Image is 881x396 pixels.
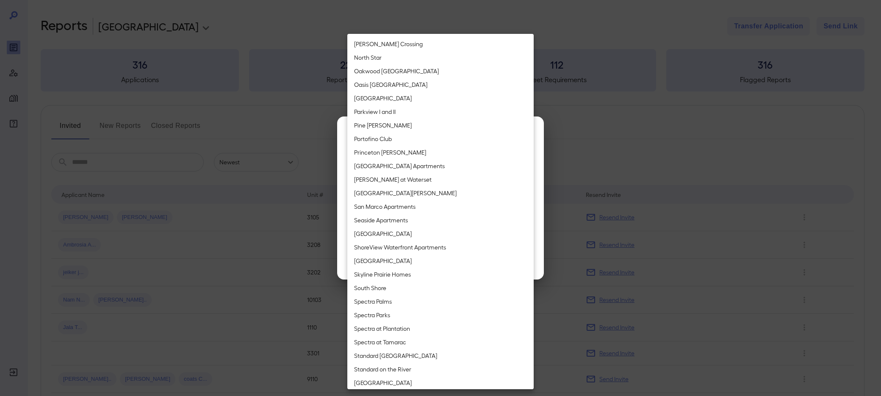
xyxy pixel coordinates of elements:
li: Spectra Palms [347,295,534,308]
li: Oakwood [GEOGRAPHIC_DATA] [347,64,534,78]
li: Standard [GEOGRAPHIC_DATA] [347,349,534,363]
li: [GEOGRAPHIC_DATA] [347,254,534,268]
li: ShoreView Waterfront Apartments [347,241,534,254]
li: Standard on the River [347,363,534,376]
li: Pine [PERSON_NAME] [347,119,534,132]
li: [GEOGRAPHIC_DATA] [347,376,534,390]
li: Spectra at Plantation [347,322,534,335]
li: Spectra at Tamarac [347,335,534,349]
li: Parkview I and II [347,105,534,119]
li: Skyline Prairie Homes [347,268,534,281]
li: Princeton [PERSON_NAME] [347,146,534,159]
li: South Shore [347,281,534,295]
li: Seaside Apartments [347,213,534,227]
li: Oasis [GEOGRAPHIC_DATA] [347,78,534,91]
li: Spectra Parks [347,308,534,322]
li: North Star [347,51,534,64]
li: [GEOGRAPHIC_DATA] [347,91,534,105]
li: [PERSON_NAME] at Waterset [347,173,534,186]
li: [GEOGRAPHIC_DATA] [347,227,534,241]
li: [GEOGRAPHIC_DATA][PERSON_NAME] [347,186,534,200]
li: [PERSON_NAME] Crossing [347,37,534,51]
li: San Marco Apartments [347,200,534,213]
li: [GEOGRAPHIC_DATA] Apartments [347,159,534,173]
li: Portofino Club [347,132,534,146]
